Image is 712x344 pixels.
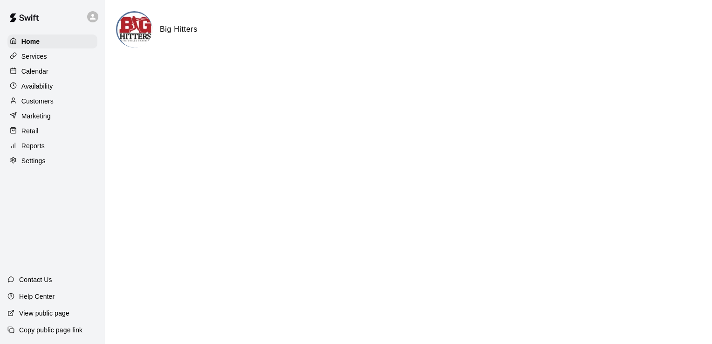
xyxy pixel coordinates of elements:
p: Contact Us [19,275,52,284]
a: Settings [7,154,97,168]
a: Retail [7,124,97,138]
a: Reports [7,139,97,153]
a: Marketing [7,109,97,123]
a: Calendar [7,64,97,78]
a: Availability [7,79,97,93]
a: Customers [7,94,97,108]
a: Home [7,34,97,48]
p: Reports [21,141,45,151]
p: Calendar [21,67,48,76]
p: Copy public page link [19,325,82,335]
p: Marketing [21,111,51,121]
p: View public page [19,309,69,318]
p: Retail [21,126,39,136]
p: Help Center [19,292,55,301]
img: Big Hitters logo [117,13,152,48]
a: Services [7,49,97,63]
p: Customers [21,96,54,106]
p: Availability [21,82,53,91]
p: Settings [21,156,46,165]
h6: Big Hitters [160,23,198,35]
p: Services [21,52,47,61]
p: Home [21,37,40,46]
